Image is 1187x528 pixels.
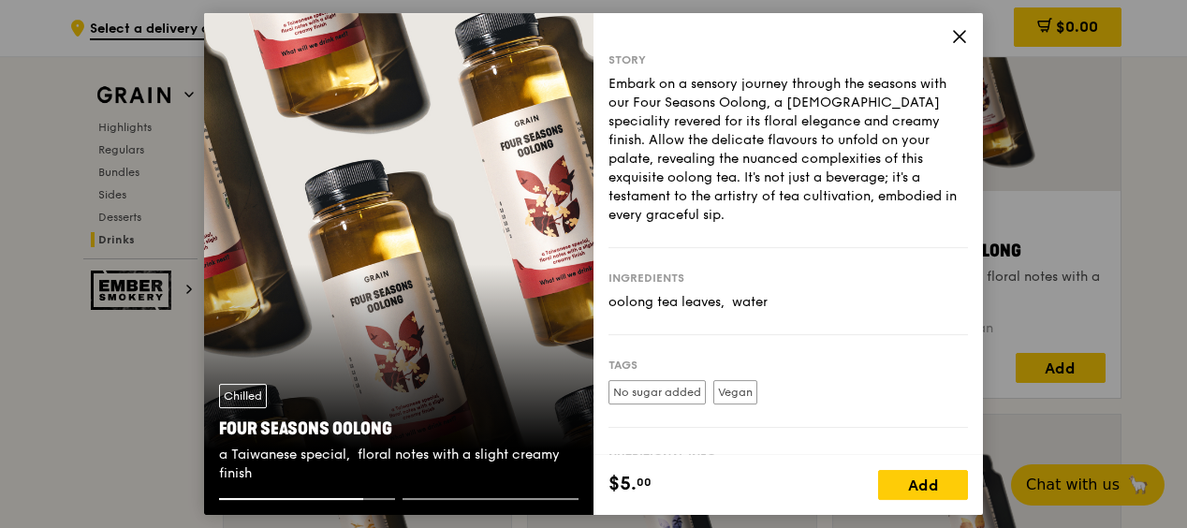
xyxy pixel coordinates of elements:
div: oolong tea leaves, water [608,293,968,312]
div: Nutritional info [608,450,968,465]
div: Ingredients [608,271,968,286]
div: Four Seasons Oolong [219,416,579,442]
span: $5. [608,470,637,498]
div: Add [878,470,968,500]
div: Story [608,52,968,67]
div: Tags [608,358,968,373]
label: No sugar added [608,380,706,404]
div: Chilled [219,384,267,408]
label: Vegan [713,380,757,404]
div: Embark on a sensory journey through the seasons with our Four Seasons Oolong, a [DEMOGRAPHIC_DATA... [608,75,968,225]
div: a Taiwanese special, floral notes with a slight creamy finish [219,446,579,483]
span: 00 [637,475,652,490]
